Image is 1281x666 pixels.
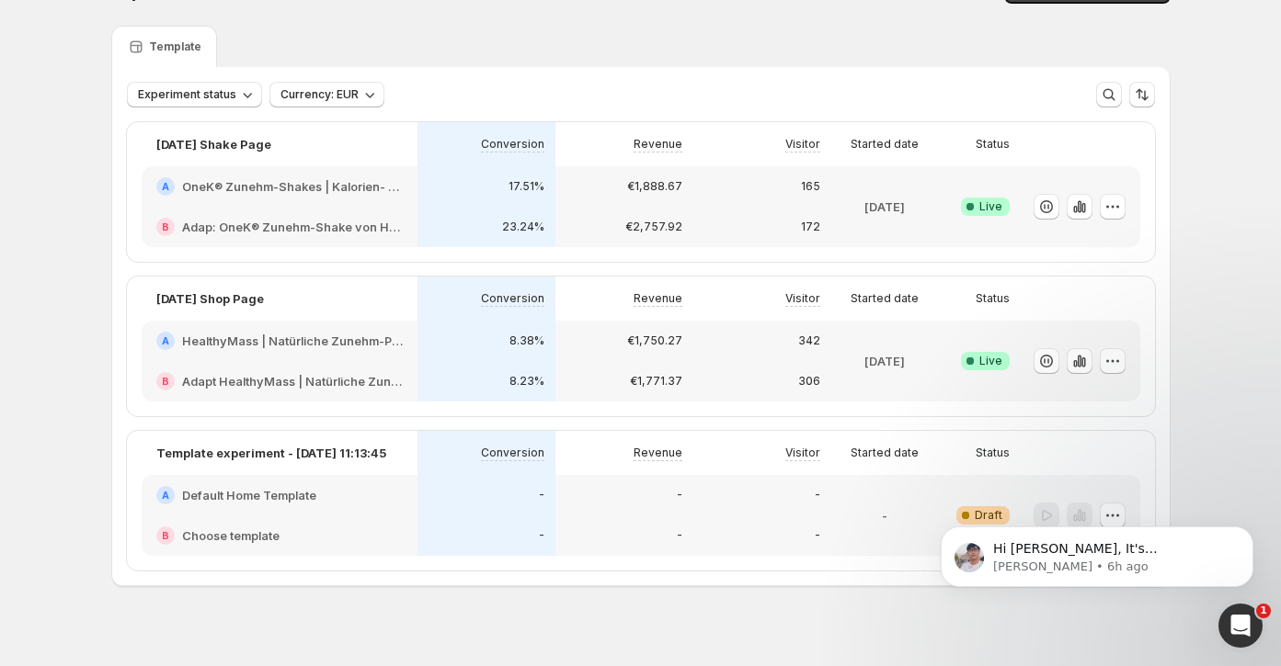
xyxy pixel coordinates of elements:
[138,87,236,102] span: Experiment status
[502,220,544,234] p: 23.24%
[509,333,544,348] p: 8.38%
[539,488,544,502] p: -
[627,179,682,194] p: €1,888.67
[156,444,386,462] p: Template experiment - [DATE] 11:13:45
[815,488,820,502] p: -
[280,87,359,102] span: Currency: EUR
[630,374,682,389] p: €1,771.37
[785,291,820,306] p: Visitor
[913,488,1281,616] iframe: Intercom notifications message
[815,528,820,543] p: -
[509,179,544,194] p: 17.51%
[798,333,820,348] p: 342
[162,221,169,232] h2: B
[634,446,682,460] p: Revenue
[864,352,905,370] p: [DATE]
[634,291,682,306] p: Revenue
[851,137,919,152] p: Started date
[149,40,201,54] p: Template
[80,71,317,87] p: Message from Antony, sent 6h ago
[864,198,905,216] p: [DATE]
[851,446,919,460] p: Started date
[182,372,403,390] h2: Adapt HealthyMass | Natürliche Zunehm-Produkte: Shakes, [PERSON_NAME] & mehr
[801,179,820,194] p: 165
[182,218,403,236] h2: Adap: OneK® Zunehm-Shake von HealthyMass | 100% natürlich
[127,82,262,107] button: Experiment status
[80,53,309,251] span: Hi [PERSON_NAME], It's [PERSON_NAME] again, hope you are doing well 😊 I Just wanted to follow up ...
[882,506,887,525] p: -
[627,333,682,348] p: €1,750.27
[182,332,403,350] h2: HealthyMass | Natürliche Zunehm-Produkte: Shakes, Riegel & mehr
[182,486,316,504] h2: Default Home Template
[539,528,544,543] p: -
[481,137,544,152] p: Conversion
[481,446,544,460] p: Conversion
[162,376,169,387] h2: B
[979,199,1002,214] span: Live
[156,289,264,308] p: [DATE] Shop Page
[976,291,1010,306] p: Status
[182,177,403,196] h2: OneK® Zunehm-Shakes | Kalorien- und proteinreich fürs Zunehmen
[481,291,544,306] p: Conversion
[979,354,1002,368] span: Live
[798,374,820,389] p: 306
[625,220,682,234] p: €2,757.92
[1256,604,1271,618] span: 1
[677,528,682,543] p: -
[976,137,1010,152] p: Status
[182,526,280,545] h2: Choose template
[1129,82,1155,107] button: Sort the results
[156,135,271,153] p: [DATE] Shake Page
[801,220,820,234] p: 172
[634,137,682,152] p: Revenue
[162,181,169,192] h2: A
[509,374,544,389] p: 8.23%
[162,335,169,346] h2: A
[677,488,682,502] p: -
[162,490,169,501] h2: A
[785,137,820,152] p: Visitor
[785,446,820,460] p: Visitor
[1218,604,1263,648] iframe: Intercom live chat
[851,291,919,306] p: Started date
[976,446,1010,460] p: Status
[269,82,384,107] button: Currency: EUR
[162,530,169,541] h2: B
